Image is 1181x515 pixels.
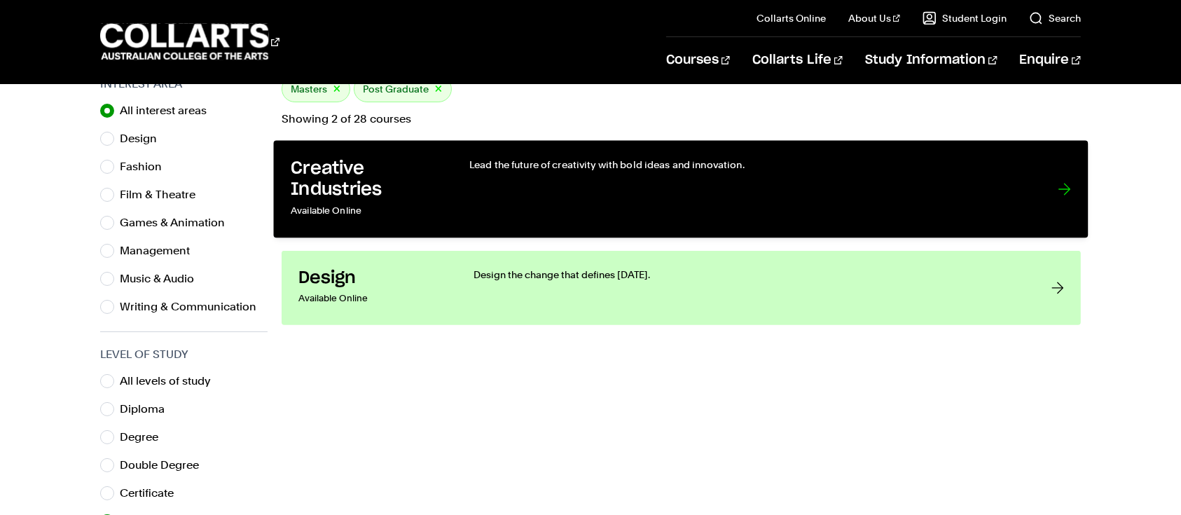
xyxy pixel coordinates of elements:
label: Diploma [120,399,176,419]
label: Film & Theatre [120,185,207,205]
a: Design Available Online Design the change that defines [DATE]. [282,251,1080,325]
label: Music & Audio [120,269,205,289]
button: × [333,81,341,97]
a: Enquire [1020,37,1081,83]
p: Design the change that defines [DATE]. [474,268,1023,282]
div: Post Graduate [354,76,452,102]
a: Search [1029,11,1081,25]
label: All interest areas [120,101,218,121]
p: Available Online [291,201,441,221]
a: Creative Industries Available Online Lead the future of creativity with bold ideas and innovation. [274,141,1089,238]
button: × [434,81,443,97]
p: Showing 2 of 28 courses [282,114,1080,125]
p: Lead the future of creativity with bold ideas and innovation. [469,158,1030,172]
h3: Design [298,268,446,289]
a: About Us [848,11,900,25]
a: Student Login [923,11,1007,25]
label: Certificate [120,483,185,503]
label: All levels of study [120,371,222,391]
label: Degree [120,427,170,447]
p: Available Online [298,289,446,308]
label: Design [120,129,168,149]
a: Study Information [865,37,997,83]
label: Management [120,241,201,261]
label: Double Degree [120,455,210,475]
h3: Interest Area [100,76,268,92]
label: Games & Animation [120,213,236,233]
div: Go to homepage [100,22,279,62]
h3: Creative Industries [291,158,441,200]
h3: Level of Study [100,346,268,363]
a: Courses [666,37,730,83]
a: Collarts Life [752,37,843,83]
label: Fashion [120,157,173,177]
label: Writing & Communication [120,297,268,317]
div: Masters [282,76,350,102]
a: Collarts Online [757,11,826,25]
